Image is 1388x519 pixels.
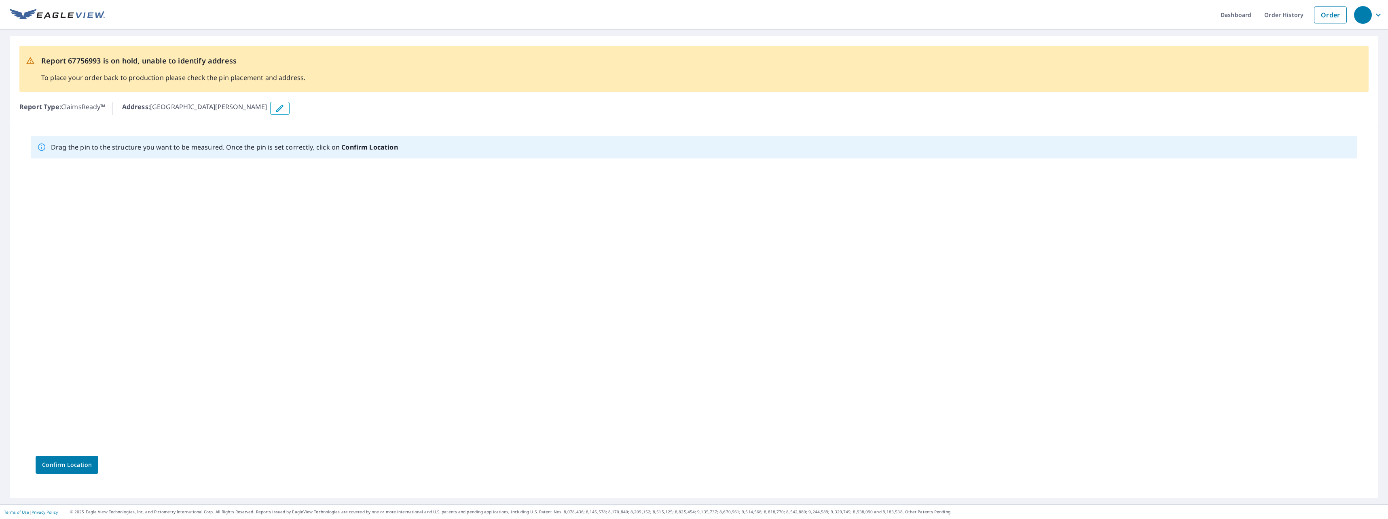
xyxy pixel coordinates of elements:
b: Confirm Location [341,143,398,152]
b: Address [122,102,148,111]
p: : ClaimsReady™ [19,102,106,115]
p: | [4,510,58,515]
p: To place your order back to production please check the pin placement and address. [41,73,305,82]
p: Drag the pin to the structure you want to be measured. Once the pin is set correctly, click on [51,142,398,152]
b: Report Type [19,102,59,111]
p: © 2025 Eagle View Technologies, Inc. and Pictometry International Corp. All Rights Reserved. Repo... [70,509,1384,515]
img: EV Logo [10,9,105,21]
a: Order [1314,6,1347,23]
a: Terms of Use [4,509,29,515]
a: Privacy Policy [32,509,58,515]
button: Confirm Location [36,456,98,474]
p: Report 67756993 is on hold, unable to identify address [41,55,305,66]
span: Confirm Location [42,460,92,470]
p: : [GEOGRAPHIC_DATA][PERSON_NAME] [122,102,267,115]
